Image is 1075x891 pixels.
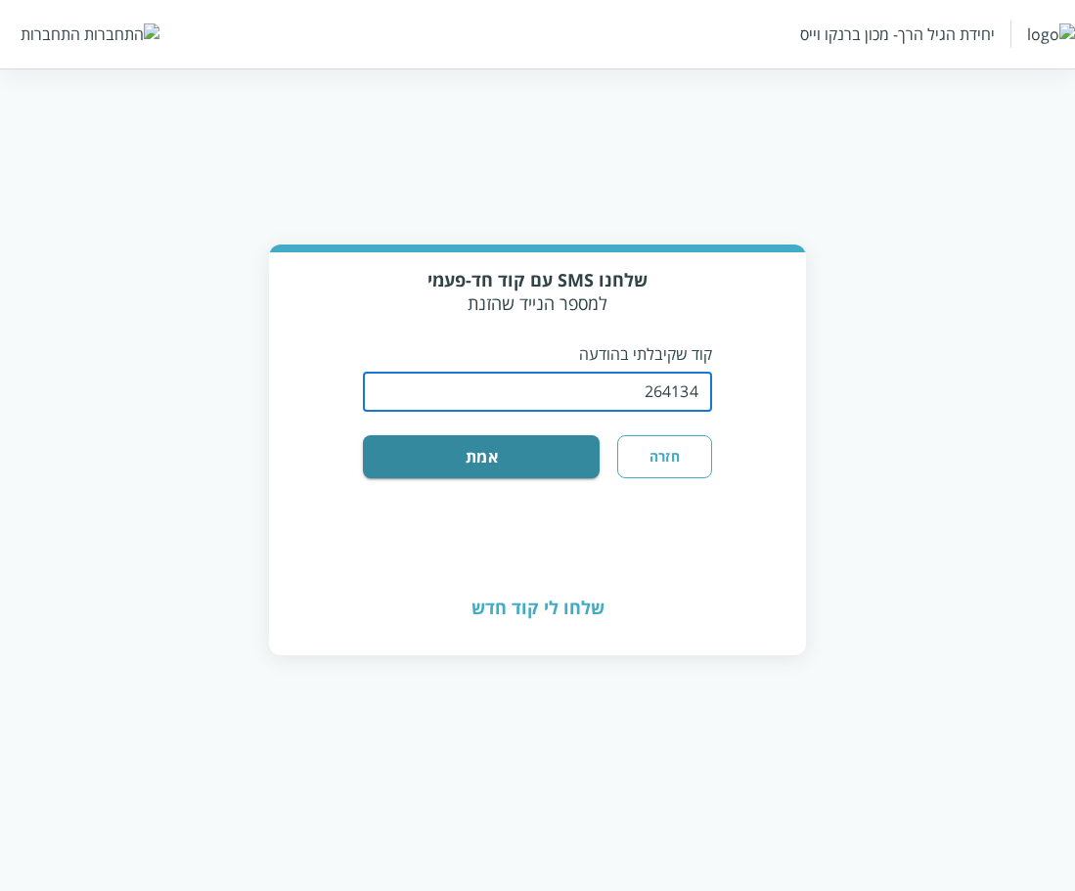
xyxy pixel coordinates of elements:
[800,23,995,45] div: יחידת הגיל הרך- מכון ברנקו וייס
[84,23,159,45] img: התחברות
[617,435,711,478] button: חזרה
[363,343,711,365] p: קוד שקיבלתי בהודעה
[269,562,807,653] div: שלחו לי קוד חדש
[427,268,648,291] strong: שלחנו SMS עם קוד חד-פעמי
[363,435,600,478] button: אמת
[363,268,711,315] div: למספר הנייד שהזנת
[1027,23,1075,45] img: logo
[363,373,711,412] input: OTP
[21,23,80,45] div: התחברות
